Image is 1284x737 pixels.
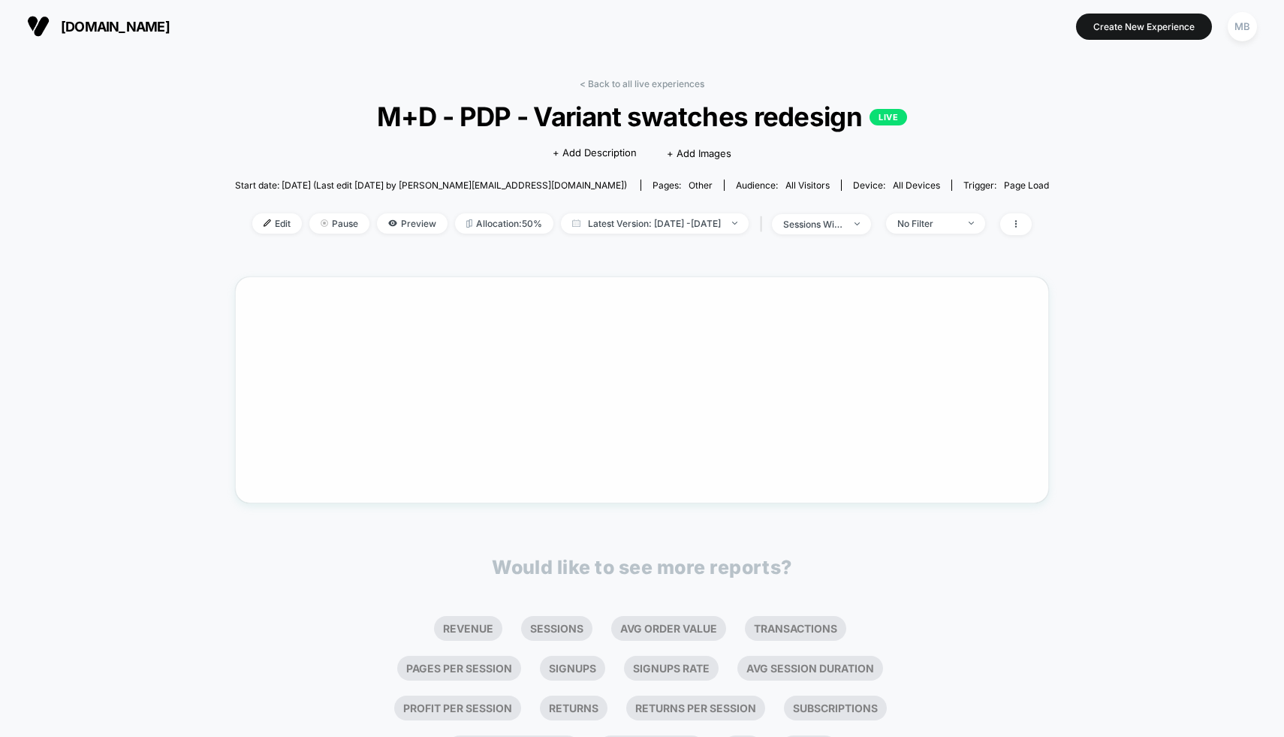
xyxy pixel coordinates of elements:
li: Pages Per Session [397,656,521,681]
li: Signups [540,656,605,681]
span: Page Load [1004,180,1049,191]
li: Transactions [745,616,846,641]
button: [DOMAIN_NAME] [23,14,174,38]
img: Visually logo [27,15,50,38]
span: Start date: [DATE] (Last edit [DATE] by [PERSON_NAME][EMAIL_ADDRESS][DOMAIN_NAME]) [235,180,627,191]
li: Subscriptions [784,696,887,720]
button: Create New Experience [1076,14,1212,40]
p: Would like to see more reports? [492,556,792,578]
div: Audience: [736,180,830,191]
li: Sessions [521,616,592,641]
span: Pause [309,213,369,234]
button: MB [1223,11,1261,42]
li: Returns [540,696,607,720]
li: Profit Per Session [394,696,521,720]
span: Latest Version: [DATE] - [DATE] [561,213,749,234]
img: calendar [572,219,580,227]
img: end [732,222,737,225]
div: Trigger: [963,180,1049,191]
img: edit [264,219,271,227]
li: Avg Order Value [611,616,726,641]
span: Device: [841,180,951,191]
span: Preview [377,213,448,234]
li: Avg Session Duration [737,656,883,681]
div: Pages: [653,180,713,191]
span: + Add Description [553,146,637,161]
img: end [969,222,974,225]
img: end [321,219,328,227]
span: [DOMAIN_NAME] [61,19,170,35]
img: rebalance [466,219,472,228]
span: | [756,213,772,235]
img: end [854,222,860,225]
li: Returns Per Session [626,696,765,720]
div: sessions with impression [783,219,843,230]
span: M+D - PDP - Variant swatches redesign [276,101,1008,132]
span: other [689,180,713,191]
span: + Add Images [667,147,731,159]
a: < Back to all live experiences [580,78,704,89]
span: all devices [893,180,940,191]
span: Edit [252,213,302,234]
span: All Visitors [785,180,830,191]
li: Revenue [434,616,502,641]
div: MB [1228,12,1257,41]
li: Signups Rate [624,656,719,681]
div: No Filter [897,218,957,229]
p: LIVE [870,109,907,125]
span: Allocation: 50% [455,213,553,234]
